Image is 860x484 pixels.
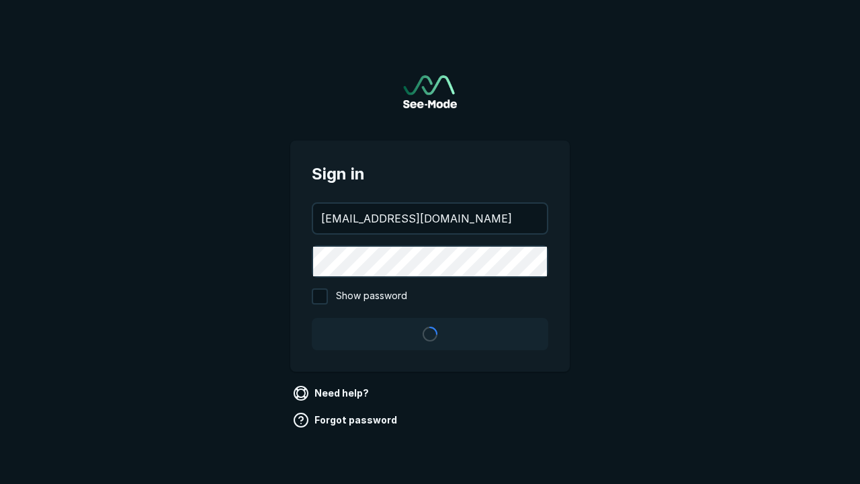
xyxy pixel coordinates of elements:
input: your@email.com [313,204,547,233]
img: See-Mode Logo [403,75,457,108]
a: Forgot password [290,409,402,431]
span: Sign in [312,162,548,186]
a: Need help? [290,382,374,404]
a: Go to sign in [403,75,457,108]
span: Show password [336,288,407,305]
